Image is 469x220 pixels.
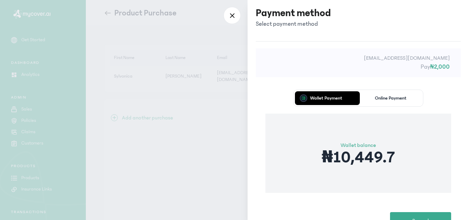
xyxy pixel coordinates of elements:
[256,19,331,29] p: Select payment method
[375,96,407,101] p: Online Payment
[267,62,450,72] p: Pay
[360,91,422,105] button: Online Payment
[295,91,357,105] button: Wallet Payment
[430,63,450,70] span: ₦2,000
[322,141,395,149] p: Wallet balance
[256,7,331,19] h3: Payment method
[310,96,342,101] p: Wallet Payment
[322,149,395,166] p: ₦10,449.7
[267,54,450,62] p: [EMAIL_ADDRESS][DOMAIN_NAME]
